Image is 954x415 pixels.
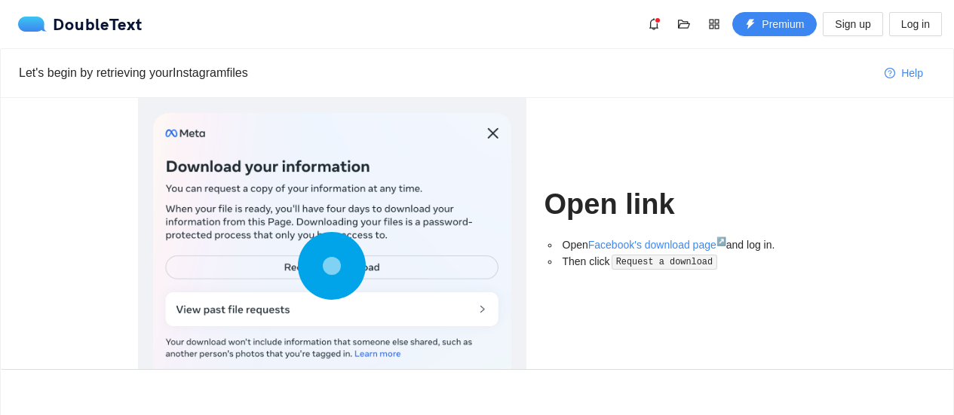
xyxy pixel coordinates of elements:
span: question-circle [885,68,895,80]
li: Open and log in. [560,236,817,253]
span: Log in [901,16,930,32]
span: appstore [703,18,725,30]
sup: ↗ [716,236,726,246]
span: Help [901,65,923,81]
div: DoubleText [18,17,143,32]
span: thunderbolt [745,19,756,31]
button: Sign up [823,12,882,36]
button: Log in [889,12,942,36]
code: Request a download [612,255,717,270]
span: bell [643,18,665,30]
button: bell [642,12,666,36]
h1: Open link [544,187,817,222]
a: Facebook's download page↗ [588,239,726,251]
button: appstore [702,12,726,36]
button: question-circleHelp [873,61,935,85]
a: logoDoubleText [18,17,143,32]
button: thunderboltPremium [732,12,817,36]
img: logo [18,17,53,32]
div: Let's begin by retrieving your Instagram files [19,63,873,82]
button: folder-open [672,12,696,36]
span: folder-open [673,18,695,30]
span: Premium [762,16,804,32]
li: Then click [560,253,817,270]
span: Sign up [835,16,870,32]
